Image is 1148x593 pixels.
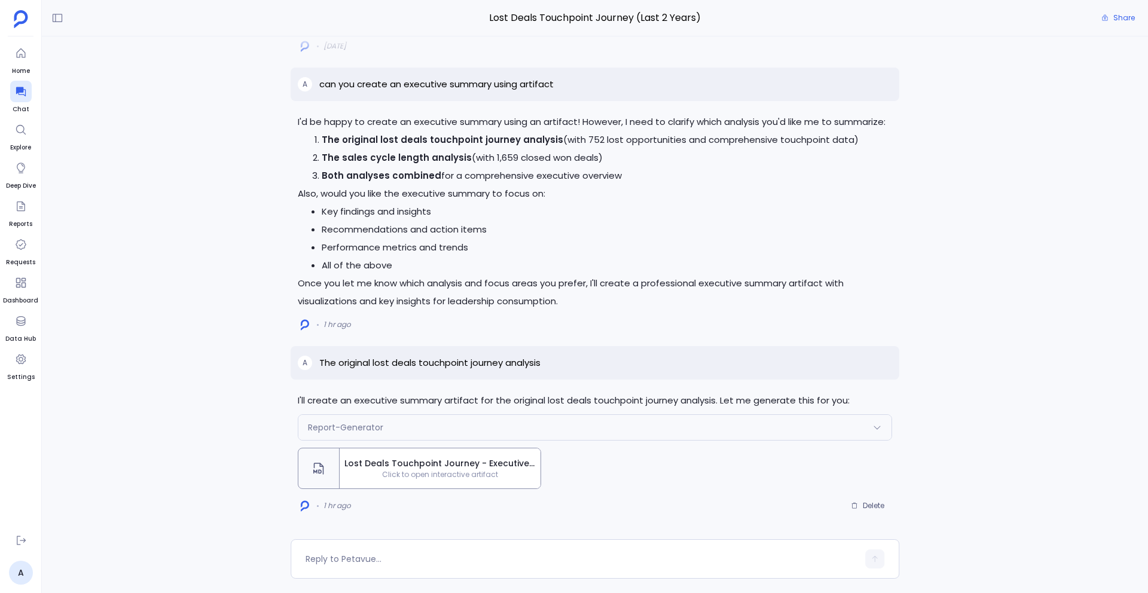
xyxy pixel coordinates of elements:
[9,561,33,585] a: A
[10,119,32,152] a: Explore
[10,143,32,152] span: Explore
[6,234,35,267] a: Requests
[303,80,307,89] span: A
[322,256,892,274] li: All of the above
[14,10,28,28] img: petavue logo
[322,167,892,185] li: for a comprehensive executive overview
[319,77,554,91] p: can you create an executive summary using artifact
[301,319,309,331] img: logo
[6,157,36,191] a: Deep Dive
[5,334,36,344] span: Data Hub
[291,10,899,26] span: Lost Deals Touchpoint Journey (Last 2 Years)
[322,221,892,239] li: Recommendations and action items
[323,501,351,511] span: 1 hr ago
[303,358,307,368] span: A
[9,195,32,229] a: Reports
[298,448,541,489] button: Lost Deals Touchpoint Journey - Executive SummaryClick to open interactive artifact
[301,500,309,512] img: logo
[308,421,383,433] span: Report-Generator
[298,185,892,203] p: Also, would you like the executive summary to focus on:
[322,203,892,221] li: Key findings and insights
[863,501,884,511] span: Delete
[3,296,38,305] span: Dashboard
[298,274,892,310] p: Once you let me know which analysis and focus areas you prefer, I'll create a professional execut...
[322,151,472,164] strong: The sales cycle length analysis
[5,310,36,344] a: Data Hub
[10,66,32,76] span: Home
[10,42,32,76] a: Home
[6,181,36,191] span: Deep Dive
[7,349,35,382] a: Settings
[322,131,892,149] li: (with 752 lost opportunities and comprehensive touchpoint data)
[323,320,351,329] span: 1 hr ago
[1094,10,1142,26] button: Share
[10,81,32,114] a: Chat
[344,457,536,470] span: Lost Deals Touchpoint Journey - Executive Summary
[322,239,892,256] li: Performance metrics and trends
[322,149,892,167] li: (with 1,659 closed won deals)
[7,372,35,382] span: Settings
[3,272,38,305] a: Dashboard
[843,497,892,515] button: Delete
[10,105,32,114] span: Chat
[340,470,541,479] span: Click to open interactive artifact
[9,219,32,229] span: Reports
[319,356,541,370] p: The original lost deals touchpoint journey analysis
[322,169,441,182] strong: Both analyses combined
[1113,13,1135,23] span: Share
[298,392,892,409] p: I'll create an executive summary artifact for the original lost deals touchpoint journey analysis...
[322,133,563,146] strong: The original lost deals touchpoint journey analysis
[298,113,892,131] p: I'd be happy to create an executive summary using an artifact! However, I need to clarify which a...
[6,258,35,267] span: Requests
